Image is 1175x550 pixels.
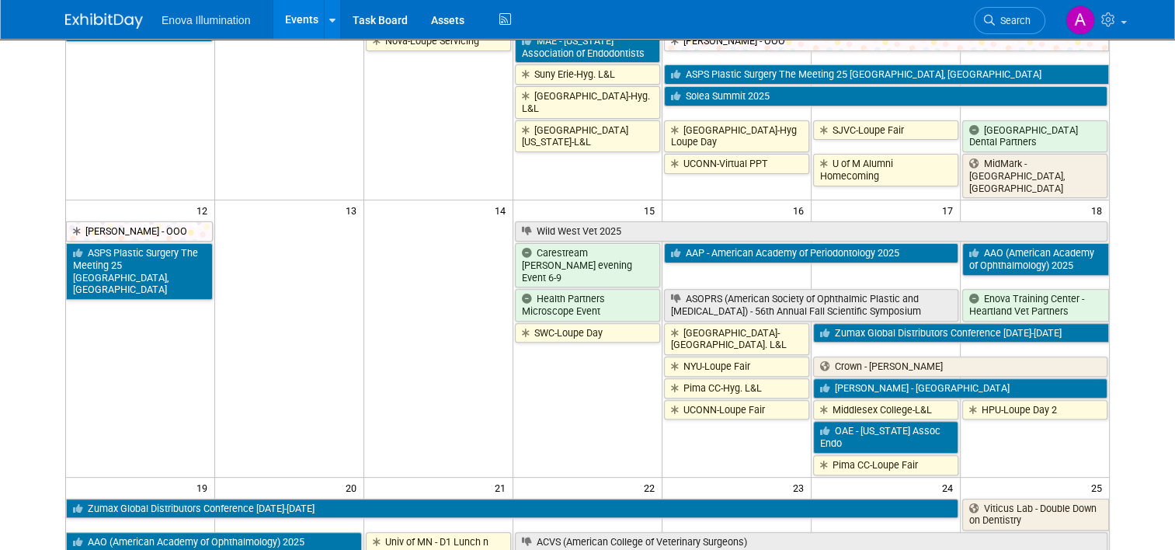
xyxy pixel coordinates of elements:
a: ASPS Plastic Surgery The Meeting 25 [GEOGRAPHIC_DATA], [GEOGRAPHIC_DATA] [664,64,1109,85]
a: UCONN-Virtual PPT [664,154,809,174]
img: ExhibitDay [65,13,143,29]
a: Pima CC-Hyg. L&L [664,378,809,399]
span: 16 [791,200,811,220]
a: Crown - [PERSON_NAME] [813,357,1107,377]
img: Andrea Miller [1065,5,1095,35]
a: Enova Training Center - Heartland Vet Partners [962,289,1109,321]
a: Nova-Loupe Servicing [366,31,511,51]
a: Carestream [PERSON_NAME] evening Event 6-9 [515,243,660,287]
a: HPU-Loupe Day 2 [962,400,1107,420]
a: [GEOGRAPHIC_DATA]-Hyg. L&L [515,86,660,118]
span: 24 [940,478,960,497]
a: [GEOGRAPHIC_DATA][US_STATE]-L&L [515,120,660,152]
span: 22 [642,478,662,497]
span: 12 [195,200,214,220]
a: Zumax Global Distributors Conference [DATE]-[DATE] [66,499,958,519]
a: SWC-Loupe Day [515,323,660,343]
a: ASPS Plastic Surgery The Meeting 25 [GEOGRAPHIC_DATA], [GEOGRAPHIC_DATA] [66,243,213,300]
a: [GEOGRAPHIC_DATA]-[GEOGRAPHIC_DATA]. L&L [664,323,809,355]
span: 17 [940,200,960,220]
span: 21 [493,478,513,497]
span: Enova Illumination [162,14,250,26]
a: [PERSON_NAME] - OOO [66,221,213,242]
a: Viticus Lab - Double Down on Dentistry [962,499,1109,531]
a: AAP - American Academy of Periodontology 2025 [664,243,958,263]
a: Wild West Vet 2025 [515,221,1107,242]
a: AAO (American Academy of Ophthalmology) 2025 [962,243,1109,275]
span: 18 [1090,200,1109,220]
span: 20 [344,478,363,497]
span: 23 [791,478,811,497]
span: 19 [195,478,214,497]
a: Health Partners Microscope Event [515,289,660,321]
span: 25 [1090,478,1109,497]
span: Search [995,15,1031,26]
a: MidMark - [GEOGRAPHIC_DATA], [GEOGRAPHIC_DATA] [962,154,1107,198]
a: OAE - [US_STATE] Assoc Endo [813,421,958,453]
a: Pima CC-Loupe Fair [813,455,958,475]
a: MAE - [US_STATE] Association of Endodontists [515,31,660,63]
a: [PERSON_NAME] - OOO [664,31,1109,51]
a: SJVC-Loupe Fair [813,120,958,141]
a: Suny Erie-Hyg. L&L [515,64,660,85]
a: [PERSON_NAME] - [GEOGRAPHIC_DATA] [813,378,1107,399]
a: NYU-Loupe Fair [664,357,809,377]
a: Search [974,7,1045,34]
a: [GEOGRAPHIC_DATA] Dental Partners [962,120,1107,152]
a: ASOPRS (American Society of Ophthalmic Plastic and [MEDICAL_DATA]) - 56th Annual Fall Scientific ... [664,289,958,321]
a: Zumax Global Distributors Conference [DATE]-[DATE] [813,323,1109,343]
a: Middlesex College-L&L [813,400,958,420]
span: 15 [642,200,662,220]
a: [GEOGRAPHIC_DATA]-Hyg Loupe Day [664,120,809,152]
span: 14 [493,200,513,220]
span: 13 [344,200,363,220]
a: U of M Alumni Homecoming [813,154,958,186]
a: Solea Summit 2025 [664,86,1107,106]
a: UCONN-Loupe Fair [664,400,809,420]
